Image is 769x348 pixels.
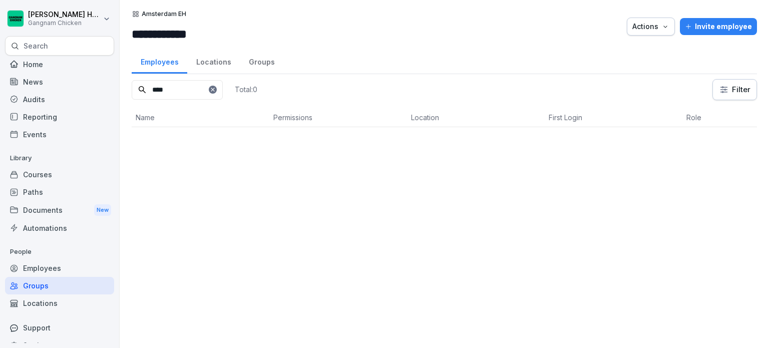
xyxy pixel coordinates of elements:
[5,219,114,237] a: Automations
[719,85,750,95] div: Filter
[269,108,407,127] th: Permissions
[132,48,187,74] a: Employees
[545,108,682,127] th: First Login
[627,18,675,36] button: Actions
[240,48,283,74] a: Groups
[407,108,545,127] th: Location
[5,91,114,108] a: Audits
[5,73,114,91] a: News
[632,21,669,32] div: Actions
[680,18,757,35] button: Invite employee
[5,56,114,73] a: Home
[5,244,114,260] p: People
[5,126,114,143] a: Events
[5,183,114,201] a: Paths
[5,166,114,183] a: Courses
[5,201,114,219] div: Documents
[235,85,257,94] p: Total: 0
[28,20,101,27] p: Gangnam Chicken
[5,294,114,312] a: Locations
[5,277,114,294] a: Groups
[685,21,752,32] div: Invite employee
[5,259,114,277] a: Employees
[187,48,240,74] a: Locations
[24,41,48,51] p: Search
[713,80,756,100] button: Filter
[5,201,114,219] a: DocumentsNew
[132,108,269,127] th: Name
[28,11,101,19] p: [PERSON_NAME] Holla
[94,204,111,216] div: New
[5,150,114,166] p: Library
[5,319,114,336] div: Support
[142,11,186,18] p: Amsterdam EH
[5,108,114,126] a: Reporting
